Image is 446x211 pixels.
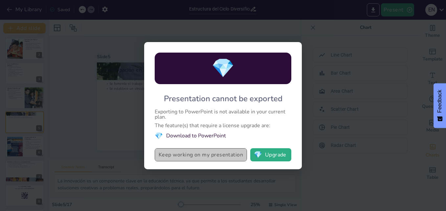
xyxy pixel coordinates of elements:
[212,56,234,81] span: diamond
[434,83,446,128] button: Feedback - Show survey
[164,93,282,104] div: Presentation cannot be exported
[155,148,247,161] button: Keep working on my presentation
[155,131,291,140] li: Download to PowerPoint
[155,131,163,140] span: diamond
[250,148,291,161] button: diamondUpgrade
[437,90,443,113] span: Feedback
[155,109,291,120] div: Exporting to PowerPoint is not available in your current plan.
[155,123,291,128] div: The feature(s) that require a license upgrade are:
[254,152,262,158] span: diamond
